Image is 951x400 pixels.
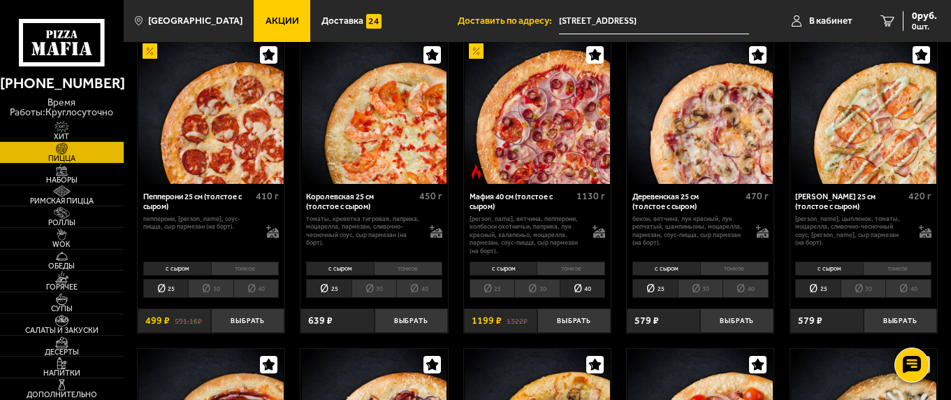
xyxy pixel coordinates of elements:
[470,279,515,297] li: 25
[795,192,905,211] div: [PERSON_NAME] 25 см (толстое с сыром)
[470,192,574,211] div: Мафия 40 см (толстое с сыром)
[145,316,170,326] span: 499 ₽
[885,279,931,297] li: 40
[351,279,397,297] li: 30
[912,22,937,31] span: 0 шт.
[700,262,769,276] li: тонкое
[537,262,605,276] li: тонкое
[306,192,416,211] div: Королевская 25 см (толстое с сыром)
[746,190,769,202] span: 470 г
[864,308,937,333] button: Выбрать
[700,308,774,333] button: Выбрать
[458,16,559,26] span: Доставить по адресу:
[795,215,908,246] p: [PERSON_NAME], цыпленок, томаты, моцарелла, сливочно-чесночный соус, [PERSON_NAME], сыр пармезан ...
[632,279,678,297] li: 25
[469,164,484,179] img: Острое блюдо
[211,308,284,333] button: Выбрать
[908,190,931,202] span: 420 г
[143,43,157,58] img: Акционный
[138,39,284,185] img: Пепперони 25 см (толстое с сыром)
[306,262,374,276] li: с сыром
[632,192,742,211] div: Деревенская 25 см (толстое с сыром)
[302,39,447,185] img: Королевская 25 см (толстое с сыром)
[375,308,448,333] button: Выбрать
[256,190,279,202] span: 410 г
[634,316,659,326] span: 579 ₽
[627,39,774,185] a: Деревенская 25 см (толстое с сыром)
[863,262,931,276] li: тонкое
[790,39,937,185] a: Чикен Ранч 25 см (толстое с сыром)
[507,316,528,326] s: 1322 ₽
[188,279,233,297] li: 30
[795,279,841,297] li: 25
[308,316,333,326] span: 639 ₽
[809,16,852,26] span: В кабинет
[396,279,442,297] li: 40
[464,39,611,185] a: АкционныйОстрое блюдоМафия 40 см (толстое с сыром)
[143,279,189,297] li: 25
[300,39,447,185] a: Королевская 25 см (толстое с сыром)
[419,190,442,202] span: 450 г
[233,279,280,297] li: 40
[469,43,484,58] img: Акционный
[632,215,746,246] p: бекон, ветчина, лук красный, лук репчатый, шампиньоны, моцарелла, пармезан, соус-пицца, сыр парме...
[143,192,253,211] div: Пепперони 25 см (толстое с сыром)
[175,316,202,326] s: 591.16 ₽
[559,8,749,34] input: Ваш адрес доставки
[798,316,822,326] span: 579 ₽
[560,279,606,297] li: 40
[306,215,419,246] p: томаты, креветка тигровая, паприка, моцарелла, пармезан, сливочно-чесночный соус, сыр пармезан (н...
[143,215,256,231] p: пепперони, [PERSON_NAME], соус-пицца, сыр пармезан (на борт).
[366,14,381,29] img: 15daf4d41897b9f0e9f617042186c801.svg
[374,262,442,276] li: тонкое
[632,262,700,276] li: с сыром
[465,39,610,185] img: Мафия 40 см (толстое с сыром)
[472,316,502,326] span: 1199 ₽
[138,39,284,185] a: АкционныйПепперони 25 см (толстое с сыром)
[627,39,773,185] img: Деревенская 25 см (толстое с сыром)
[678,279,723,297] li: 30
[723,279,769,297] li: 40
[321,16,363,26] span: Доставка
[841,279,886,297] li: 30
[470,215,583,255] p: [PERSON_NAME], ветчина, пепперони, колбаски охотничьи, паприка, лук красный, халапеньо, моцарелла...
[537,308,611,333] button: Выбрать
[791,39,936,185] img: Чикен Ранч 25 см (толстое с сыром)
[211,262,280,276] li: тонкое
[559,8,749,34] span: проспект Луначарского, 25
[912,11,937,21] span: 0 руб.
[470,262,537,276] li: с сыром
[795,262,863,276] li: с сыром
[143,262,211,276] li: с сыром
[514,279,560,297] li: 30
[148,16,242,26] span: [GEOGRAPHIC_DATA]
[306,279,351,297] li: 25
[266,16,299,26] span: Акции
[576,190,605,202] span: 1130 г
